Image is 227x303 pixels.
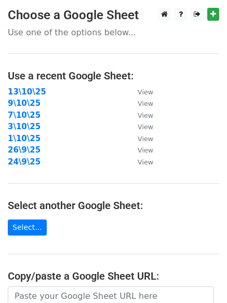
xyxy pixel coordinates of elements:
small: View [138,112,153,119]
small: View [138,158,153,166]
a: View [127,111,153,120]
a: 7\10\25 [8,111,41,120]
a: View [127,145,153,155]
a: 3\10\25 [8,122,41,131]
a: View [127,99,153,108]
a: 1\10\25 [8,134,41,143]
a: View [127,134,153,143]
p: Use one of the options below... [8,27,219,38]
h4: Use a recent Google Sheet: [8,70,219,82]
a: Select... [8,219,47,236]
a: View [127,87,153,97]
a: 13\10\25 [8,87,46,97]
small: View [138,135,153,143]
h3: Choose a Google Sheet [8,8,219,23]
small: View [138,146,153,154]
a: View [127,157,153,167]
a: 24\9\25 [8,157,41,167]
small: View [138,88,153,96]
a: 26\9\25 [8,145,41,155]
small: View [138,100,153,107]
small: View [138,123,153,131]
h4: Select another Google Sheet: [8,199,219,212]
a: View [127,122,153,131]
h4: Copy/paste a Google Sheet URL: [8,270,219,282]
a: 9\10\25 [8,99,41,108]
